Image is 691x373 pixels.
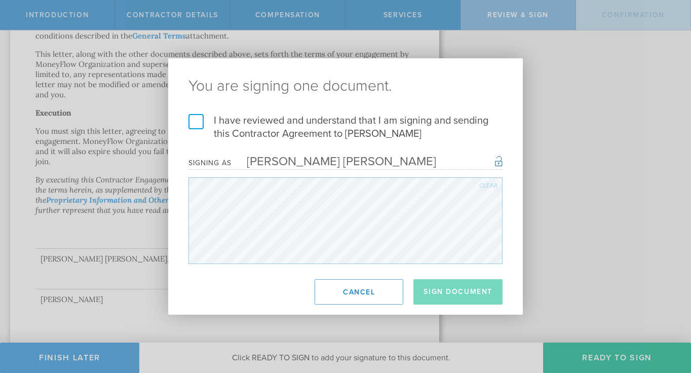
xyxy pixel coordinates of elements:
[315,279,403,305] button: Cancel
[232,154,436,169] div: [PERSON_NAME] [PERSON_NAME]
[188,79,503,94] ng-pluralize: You are signing one document.
[188,114,503,140] label: I have reviewed and understand that I am signing and sending this Contractor Agreement to [PERSON...
[413,279,503,305] button: Sign Document
[188,159,232,167] div: Signing as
